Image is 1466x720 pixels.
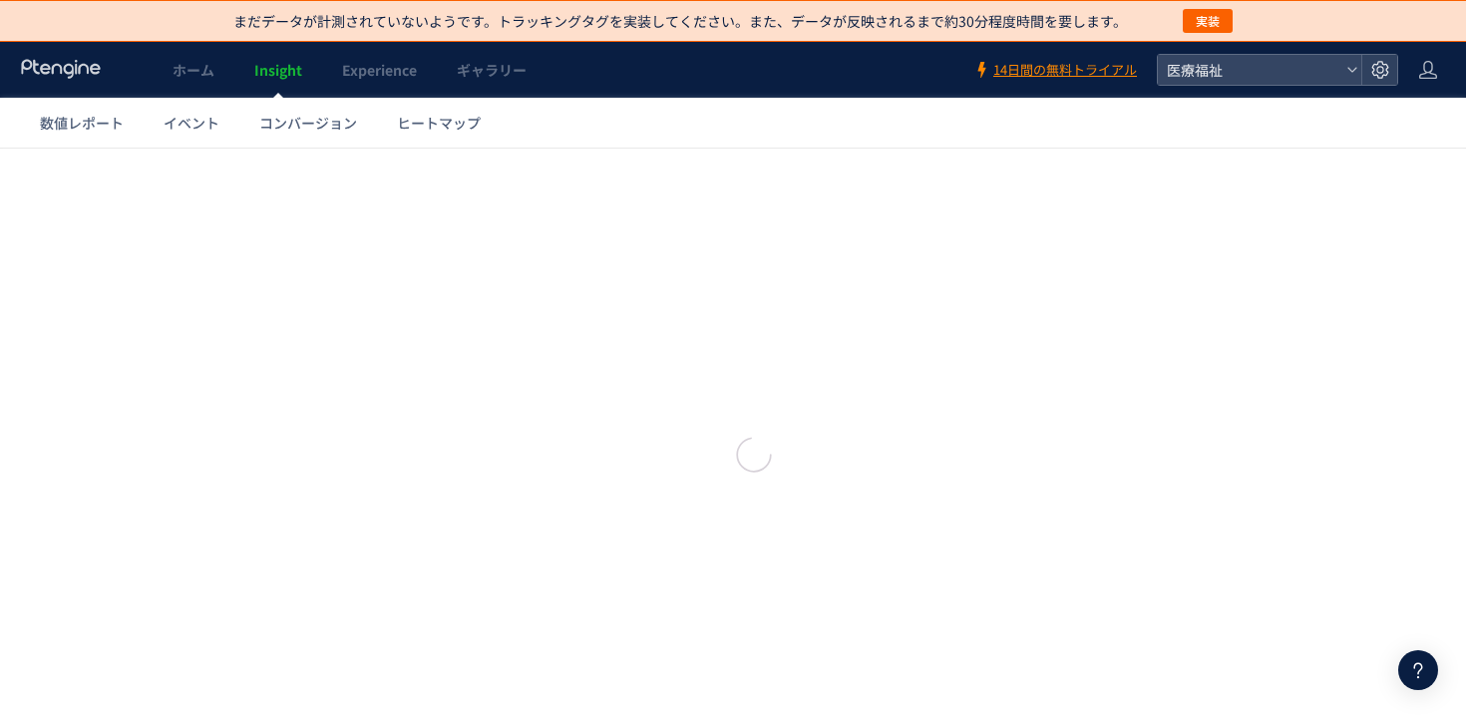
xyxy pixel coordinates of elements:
[993,61,1137,80] span: 14日間の無料トライアル
[973,61,1137,80] a: 14日間の無料トライアル
[164,113,219,133] span: イベント
[1161,55,1338,85] span: 医療福祉
[342,60,417,80] span: Experience
[259,113,357,133] span: コンバージョン
[254,60,302,80] span: Insight
[1196,9,1220,33] span: 実装
[40,113,124,133] span: 数値レポート
[233,11,1127,31] p: まだデータが計測されていないようです。トラッキングタグを実装してください。また、データが反映されるまで約30分程度時間を要します。
[173,60,214,80] span: ホーム
[1183,9,1233,33] button: 実装
[397,113,481,133] span: ヒートマップ
[457,60,527,80] span: ギャラリー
